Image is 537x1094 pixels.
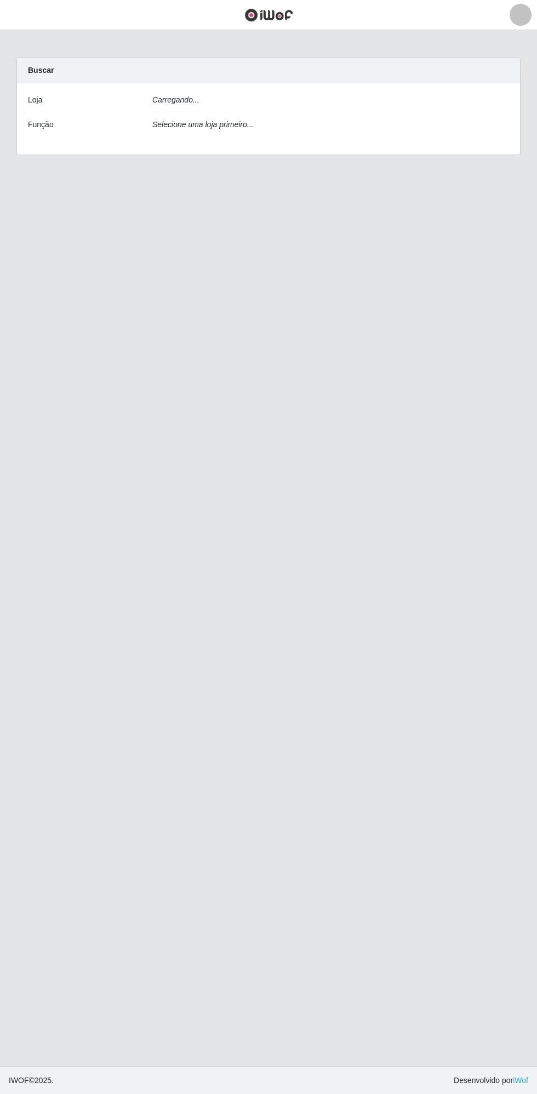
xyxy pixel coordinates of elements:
[9,1076,29,1085] span: IWOF
[152,120,253,129] i: Selecione uma loja primeiro...
[152,95,199,104] i: Carregando...
[513,1076,528,1085] a: iWof
[454,1075,528,1086] span: Desenvolvido por
[9,1075,54,1086] span: © 2025 .
[28,94,42,106] label: Loja
[28,119,54,130] label: Função
[244,8,293,22] img: CoreUI Logo
[28,66,54,75] strong: Buscar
